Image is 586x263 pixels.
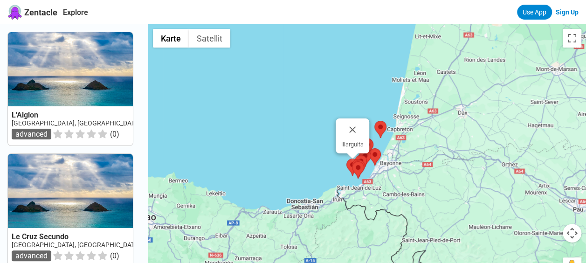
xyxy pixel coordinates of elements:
[24,7,57,17] span: Zentacle
[63,8,88,17] a: Explore
[153,29,189,48] button: Stadtplan anzeigen
[7,5,22,20] img: Zentacle logo
[563,29,581,48] button: Vollbildansicht ein/aus
[341,118,364,141] button: Schließen
[12,119,206,127] a: [GEOGRAPHIC_DATA], [GEOGRAPHIC_DATA], [GEOGRAPHIC_DATA]
[7,5,57,20] a: Zentacle logoZentacle
[189,29,230,48] button: Satellitenbilder anzeigen
[341,141,364,148] div: Illarguita
[556,8,579,16] a: Sign Up
[563,224,581,242] button: Kamerasteuerung für die Karte
[12,241,206,249] a: [GEOGRAPHIC_DATA], [GEOGRAPHIC_DATA], [GEOGRAPHIC_DATA]
[517,5,552,20] a: Use App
